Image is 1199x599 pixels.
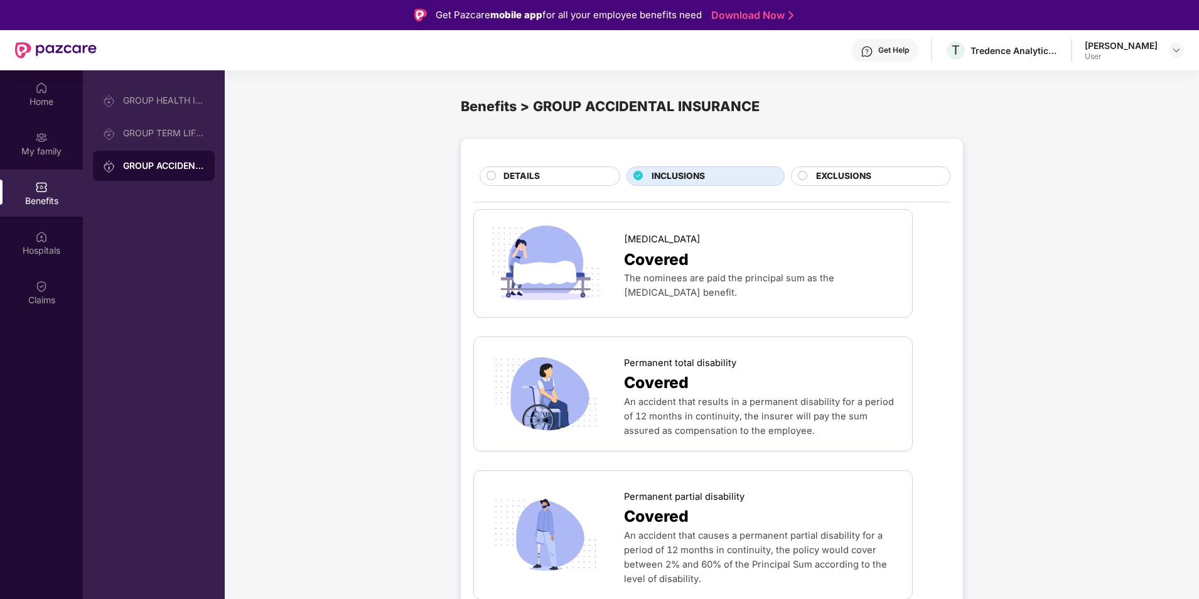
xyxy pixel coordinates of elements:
[1085,51,1158,62] div: User
[624,490,745,504] span: Permanent partial disability
[35,131,48,144] img: svg+xml;base64,PHN2ZyB3aWR0aD0iMjAiIGhlaWdodD0iMjAiIHZpZXdCb3g9IjAgMCAyMCAyMCIgZmlsbD0ibm9uZSIgeG...
[711,9,790,22] a: Download Now
[35,181,48,193] img: svg+xml;base64,PHN2ZyBpZD0iQmVuZWZpdHMiIHhtbG5zPSJodHRwOi8vd3d3LnczLm9yZy8yMDAwL3N2ZyIgd2lkdGg9Ij...
[970,45,1058,57] div: Tredence Analytics Solutions Private Limited
[103,95,116,107] img: svg+xml;base64,PHN2ZyB3aWR0aD0iMjAiIGhlaWdodD0iMjAiIHZpZXdCb3g9IjAgMCAyMCAyMCIgZmlsbD0ibm9uZSIgeG...
[503,170,540,183] span: DETAILS
[652,170,705,183] span: INCLUSIONS
[1171,45,1181,55] img: svg+xml;base64,PHN2ZyBpZD0iRHJvcGRvd24tMzJ4MzIiIHhtbG5zPSJodHRwOi8vd3d3LnczLm9yZy8yMDAwL3N2ZyIgd2...
[103,127,116,140] img: svg+xml;base64,PHN2ZyB3aWR0aD0iMjAiIGhlaWdodD0iMjAiIHZpZXdCb3g9IjAgMCAyMCAyMCIgZmlsbD0ibm9uZSIgeG...
[15,42,97,58] img: New Pazcare Logo
[490,9,542,21] strong: mobile app
[123,95,205,105] div: GROUP HEALTH INSURANCE
[624,396,894,436] span: An accident that results in a permanent disability for a period of 12 months in continuity, the i...
[123,128,205,138] div: GROUP TERM LIFE INSURANCE
[624,232,701,247] span: [MEDICAL_DATA]
[414,9,427,21] img: Logo
[487,494,605,576] img: icon
[952,43,960,58] span: T
[624,370,689,395] span: Covered
[35,230,48,243] img: svg+xml;base64,PHN2ZyBpZD0iSG9zcGl0YWxzIiB4bWxucz0iaHR0cDovL3d3dy53My5vcmcvMjAwMC9zdmciIHdpZHRoPS...
[861,45,873,58] img: svg+xml;base64,PHN2ZyBpZD0iSGVscC0zMngzMiIgeG1sbnM9Imh0dHA6Ly93d3cudzMub3JnLzIwMDAvc3ZnIiB3aWR0aD...
[123,159,205,172] div: GROUP ACCIDENTAL INSURANCE
[624,356,736,370] span: Permanent total disability
[35,82,48,94] img: svg+xml;base64,PHN2ZyBpZD0iSG9tZSIgeG1sbnM9Imh0dHA6Ly93d3cudzMub3JnLzIwMDAvc3ZnIiB3aWR0aD0iMjAiIG...
[624,504,689,529] span: Covered
[624,530,887,585] span: An accident that causes a permanent partial disability for a period of 12 months in continuity, t...
[816,170,871,183] span: EXCLUSIONS
[878,45,909,55] div: Get Help
[103,160,116,173] img: svg+xml;base64,PHN2ZyB3aWR0aD0iMjAiIGhlaWdodD0iMjAiIHZpZXdCb3g9IjAgMCAyMCAyMCIgZmlsbD0ibm9uZSIgeG...
[461,95,963,117] div: Benefits > GROUP ACCIDENTAL INSURANCE
[436,8,702,23] div: Get Pazcare for all your employee benefits need
[624,247,689,272] span: Covered
[1085,40,1158,51] div: [PERSON_NAME]
[788,9,793,22] img: Stroke
[487,222,605,305] img: icon
[35,280,48,293] img: svg+xml;base64,PHN2ZyBpZD0iQ2xhaW0iIHhtbG5zPSJodHRwOi8vd3d3LnczLm9yZy8yMDAwL3N2ZyIgd2lkdGg9IjIwIi...
[624,273,834,298] span: The nominees are paid the principal sum as the [MEDICAL_DATA] benefit.
[487,353,605,436] img: icon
